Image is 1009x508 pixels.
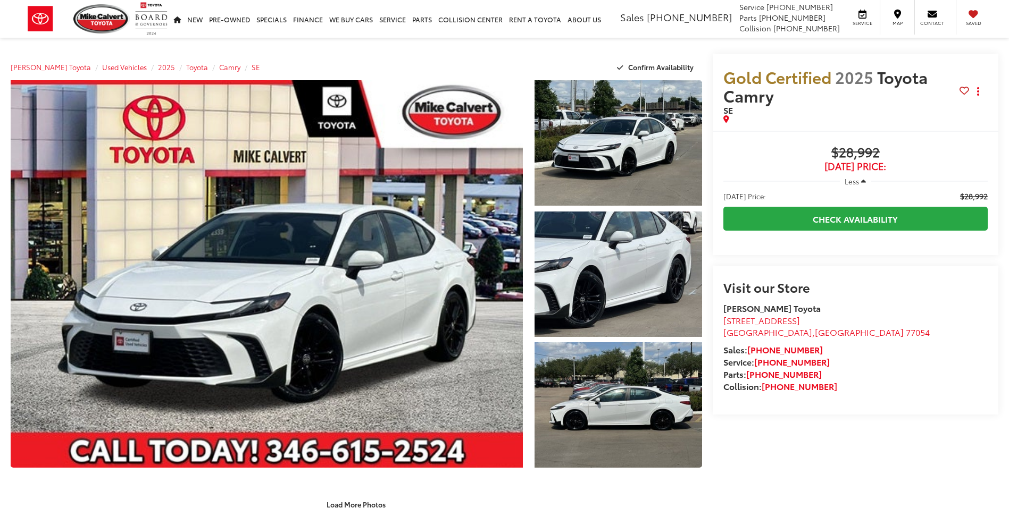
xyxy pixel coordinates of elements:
a: [PHONE_NUMBER] [762,380,837,392]
span: Sales [620,10,644,24]
strong: [PERSON_NAME] Toyota [723,302,821,314]
span: Less [845,176,859,186]
a: [PERSON_NAME] Toyota [11,62,91,72]
strong: Sales: [723,343,823,355]
h2: Visit our Store [723,280,988,294]
a: [PHONE_NUMBER] [754,355,830,368]
span: SE [723,104,733,116]
strong: Parts: [723,368,822,380]
a: Check Availability [723,207,988,231]
a: [PHONE_NUMBER] [746,368,822,380]
img: Mike Calvert Toyota [73,4,130,33]
a: Expand Photo 1 [535,80,702,206]
a: [STREET_ADDRESS] [GEOGRAPHIC_DATA],[GEOGRAPHIC_DATA] 77054 [723,314,930,338]
span: Toyota Camry [723,65,928,107]
span: [PHONE_NUMBER] [647,10,732,24]
button: Less [840,172,872,191]
span: Parts [739,12,757,23]
a: 2025 [158,62,175,72]
span: Map [886,20,909,27]
strong: Collision: [723,380,837,392]
span: [DATE] Price: [723,191,766,201]
span: Collision [739,23,771,33]
span: [GEOGRAPHIC_DATA] [723,326,812,338]
span: [STREET_ADDRESS] [723,314,800,326]
strong: Service: [723,355,830,368]
img: 2025 Toyota Camry SE [533,210,704,338]
a: [PHONE_NUMBER] [747,343,823,355]
a: Expand Photo 0 [11,80,523,468]
span: [PHONE_NUMBER] [766,2,833,12]
span: [PHONE_NUMBER] [773,23,840,33]
span: Saved [962,20,985,27]
span: 77054 [906,326,930,338]
span: [PHONE_NUMBER] [759,12,825,23]
span: [DATE] Price: [723,161,988,172]
button: Confirm Availability [611,58,702,77]
span: Confirm Availability [628,62,694,72]
span: $28,992 [723,145,988,161]
span: Service [850,20,874,27]
img: 2025 Toyota Camry SE [5,78,528,470]
a: Toyota [186,62,208,72]
span: Service [739,2,764,12]
a: SE [252,62,260,72]
span: Gold Certified [723,65,831,88]
span: dropdown dots [977,87,979,96]
span: Contact [920,20,944,27]
img: 2025 Toyota Camry SE [533,341,704,469]
span: 2025 [835,65,873,88]
a: Expand Photo 3 [535,342,702,468]
a: Expand Photo 2 [535,211,702,337]
span: , [723,326,930,338]
a: Camry [219,62,240,72]
a: Used Vehicles [102,62,147,72]
button: Actions [969,82,988,101]
span: $28,992 [960,191,988,201]
img: 2025 Toyota Camry SE [533,79,704,207]
span: [GEOGRAPHIC_DATA] [815,326,904,338]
